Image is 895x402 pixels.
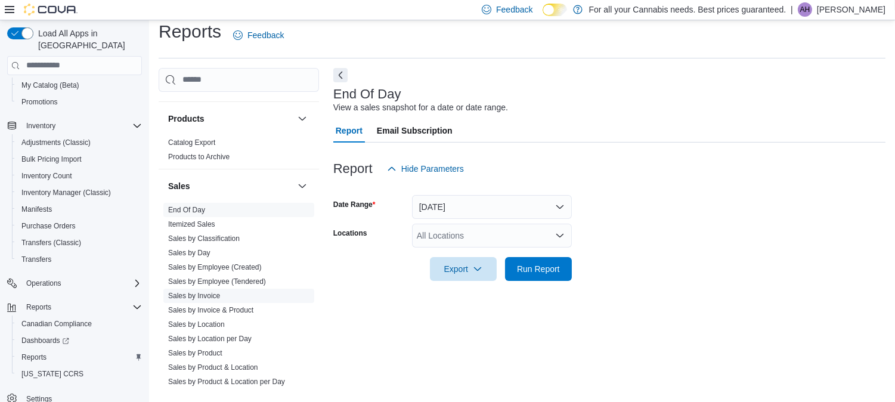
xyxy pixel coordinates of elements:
[168,249,210,257] a: Sales by Day
[26,302,51,312] span: Reports
[382,157,469,181] button: Hide Parameters
[21,171,72,181] span: Inventory Count
[12,316,147,332] button: Canadian Compliance
[21,97,58,107] span: Promotions
[17,202,142,217] span: Manifests
[17,219,80,233] a: Purchase Orders
[17,236,142,250] span: Transfers (Classic)
[17,252,142,267] span: Transfers
[168,335,252,343] a: Sales by Location per Day
[798,2,812,17] div: Ashton Hanlon
[12,349,147,366] button: Reports
[17,350,142,364] span: Reports
[17,95,63,109] a: Promotions
[168,277,266,286] a: Sales by Employee (Tendered)
[21,221,76,231] span: Purchase Orders
[17,185,116,200] a: Inventory Manager (Classic)
[17,333,74,348] a: Dashboards
[589,2,786,17] p: For all your Cannabis needs. Best prices guaranteed.
[17,169,142,183] span: Inventory Count
[12,366,147,382] button: [US_STATE] CCRS
[21,81,79,90] span: My Catalog (Beta)
[228,23,289,47] a: Feedback
[21,238,81,248] span: Transfers (Classic)
[21,255,51,264] span: Transfers
[437,257,490,281] span: Export
[12,168,147,184] button: Inventory Count
[168,138,215,147] a: Catalog Export
[168,305,253,315] span: Sales by Invoice & Product
[555,231,565,240] button: Open list of options
[168,153,230,161] a: Products to Archive
[21,276,66,290] button: Operations
[168,349,222,357] a: Sales by Product
[168,220,215,228] a: Itemized Sales
[17,135,95,150] a: Adjustments (Classic)
[159,20,221,44] h1: Reports
[12,234,147,251] button: Transfers (Classic)
[800,2,810,17] span: AH
[159,82,319,101] div: Pricing
[17,236,86,250] a: Transfers (Classic)
[168,219,215,229] span: Itemized Sales
[12,184,147,201] button: Inventory Manager (Classic)
[168,363,258,372] span: Sales by Product & Location
[17,252,56,267] a: Transfers
[21,119,142,133] span: Inventory
[791,2,793,17] p: |
[517,263,560,275] span: Run Report
[333,101,508,114] div: View a sales snapshot for a date or date range.
[333,68,348,82] button: Next
[430,257,497,281] button: Export
[168,206,205,214] a: End Of Day
[21,188,111,197] span: Inventory Manager (Classic)
[168,378,285,386] a: Sales by Product & Location per Day
[168,392,249,400] a: Sales by Product per Day
[24,4,78,16] img: Cova
[12,151,147,168] button: Bulk Pricing Import
[2,117,147,134] button: Inventory
[817,2,885,17] p: [PERSON_NAME]
[12,134,147,151] button: Adjustments (Classic)
[333,162,373,176] h3: Report
[295,112,309,126] button: Products
[21,276,142,290] span: Operations
[168,263,262,271] a: Sales by Employee (Created)
[12,94,147,110] button: Promotions
[333,87,401,101] h3: End Of Day
[168,262,262,272] span: Sales by Employee (Created)
[17,333,142,348] span: Dashboards
[33,27,142,51] span: Load All Apps in [GEOGRAPHIC_DATA]
[377,119,453,143] span: Email Subscription
[21,336,69,345] span: Dashboards
[17,317,97,331] a: Canadian Compliance
[12,332,147,349] a: Dashboards
[17,202,57,217] a: Manifests
[168,234,240,243] a: Sales by Classification
[17,169,77,183] a: Inventory Count
[543,4,568,16] input: Dark Mode
[295,179,309,193] button: Sales
[168,113,205,125] h3: Products
[168,391,249,401] span: Sales by Product per Day
[12,77,147,94] button: My Catalog (Beta)
[12,201,147,218] button: Manifests
[17,317,142,331] span: Canadian Compliance
[168,320,225,329] a: Sales by Location
[336,119,363,143] span: Report
[12,251,147,268] button: Transfers
[21,300,56,314] button: Reports
[21,205,52,214] span: Manifests
[17,152,86,166] a: Bulk Pricing Import
[168,292,220,300] a: Sales by Invoice
[168,348,222,358] span: Sales by Product
[17,367,142,381] span: Washington CCRS
[17,185,142,200] span: Inventory Manager (Classic)
[17,95,142,109] span: Promotions
[333,200,376,209] label: Date Range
